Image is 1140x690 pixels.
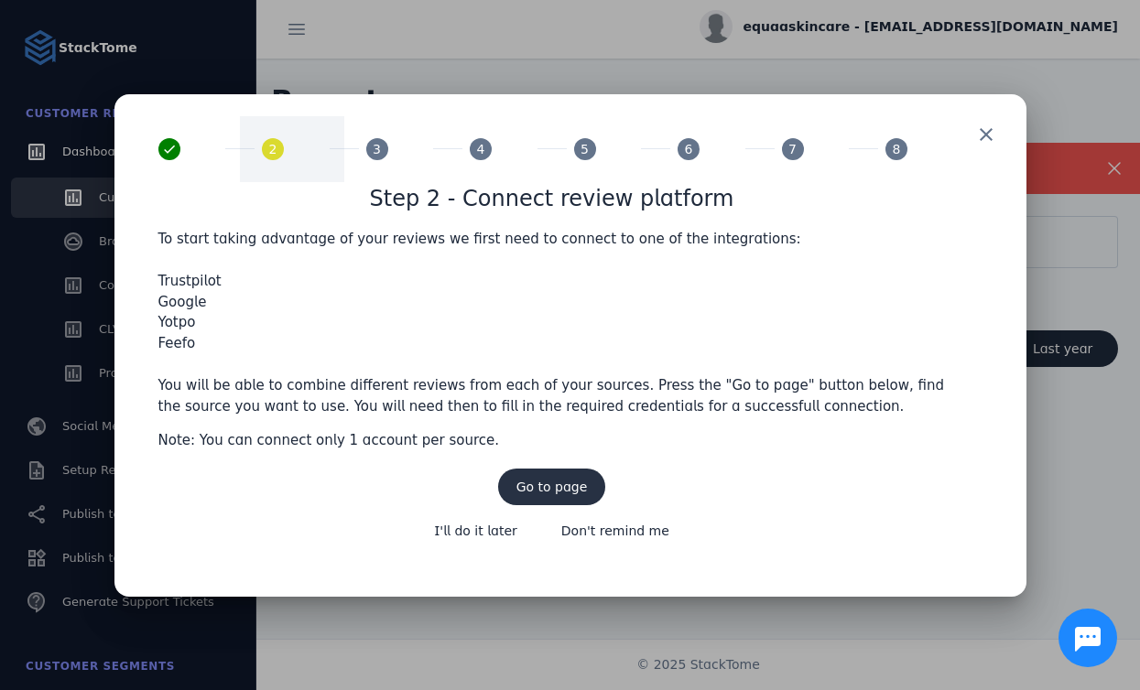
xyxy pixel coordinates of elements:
button: Go to page [498,469,606,505]
li: Trustpilot [158,271,946,292]
p: To start taking advantage of your reviews we first need to connect to one of the integrations: [158,229,946,250]
span: 5 [581,139,589,158]
span: Don't remind me [561,524,669,537]
mat-icon: done [158,138,180,160]
span: 6 [685,139,693,158]
span: Go to page [516,480,588,493]
span: 2 [269,139,277,158]
h1: Step 2 - Connect review platform [370,182,734,215]
span: I'll do it later [434,524,517,537]
p: You will be able to combine different reviews from each of your sources. Press the "Go to page" b... [158,375,946,416]
p: Note: You can connect only 1 account per source. [158,430,946,451]
span: 4 [477,139,485,158]
li: Google [158,292,946,313]
span: 3 [373,139,381,158]
li: Feefo [158,333,946,354]
li: Yotpo [158,312,946,333]
span: 8 [893,139,901,158]
button: I'll do it later [416,512,536,549]
span: 7 [788,139,797,158]
button: Don't remind me [543,512,688,549]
